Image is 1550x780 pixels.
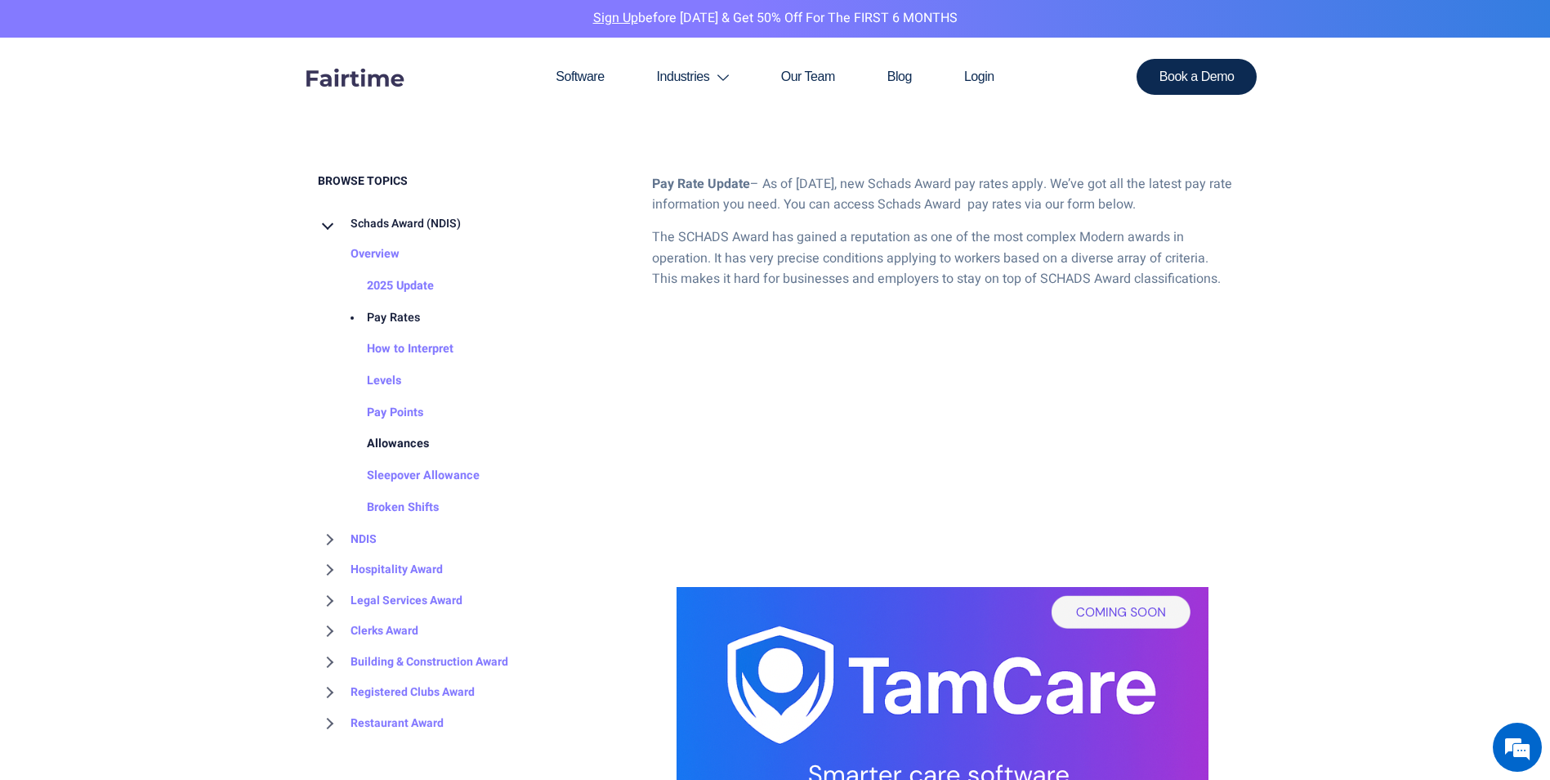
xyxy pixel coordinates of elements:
nav: BROWSE TOPICS [318,208,628,738]
a: Registered Clubs Award [318,677,475,708]
a: Our Team [755,38,861,116]
a: How to Interpret [334,334,453,365]
a: Legal Services Award [318,585,462,616]
span: Book a Demo [1159,70,1235,83]
a: Levels [334,365,401,397]
a: Pay Points [334,397,423,429]
a: Software [529,38,630,116]
a: Overview [318,239,400,271]
p: The SCHADS Award has gained a reputation as one of the most complex Modern awards in operation. I... [652,227,1233,290]
strong: Pay Rate Update [652,174,750,194]
a: Allowances [334,428,429,460]
a: Clerks Award [318,616,418,647]
a: Sleepover Allowance [334,460,480,492]
p: before [DATE] & Get 50% Off for the FIRST 6 MONTHS [12,8,1538,29]
div: BROWSE TOPICS [318,174,628,738]
a: Book a Demo [1137,59,1257,95]
a: Schads Award (NDIS) [318,208,461,240]
a: Broken Shifts [334,492,439,524]
a: Hospitality Award [318,554,443,585]
a: Building & Construction Award [318,647,508,678]
a: Industries [631,38,755,116]
a: Blog [861,38,938,116]
a: 2025 Update [334,271,434,303]
a: Login [938,38,1021,116]
a: Sign Up [593,8,638,28]
a: Pay Rates [334,303,420,334]
p: – As of [DATE], new Schads Award pay rates apply. We’ve got all the latest pay rate information y... [652,174,1233,216]
iframe: Looking for Schads Award Pay Rates? [652,318,1227,563]
a: NDIS [318,524,377,555]
a: Restaurant Award [318,708,444,739]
